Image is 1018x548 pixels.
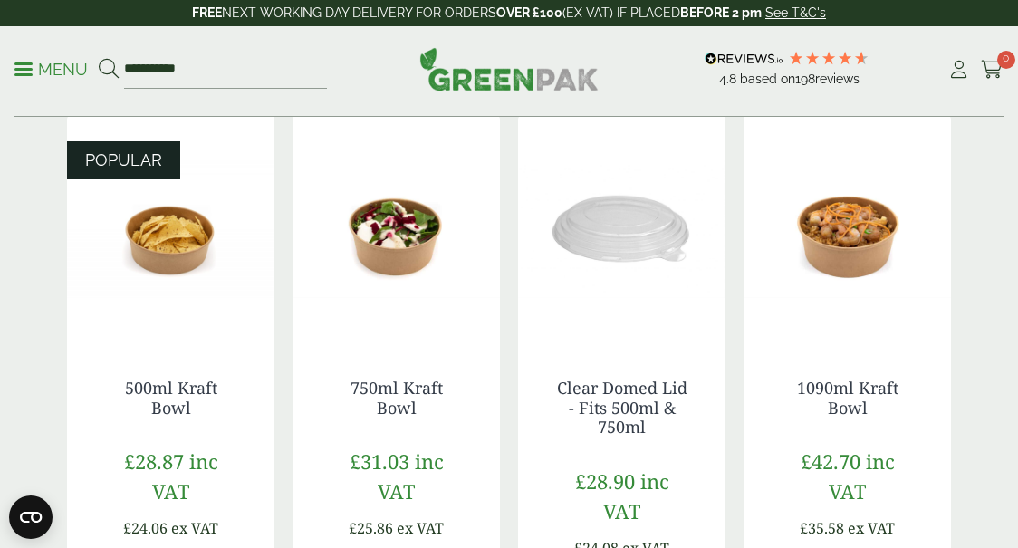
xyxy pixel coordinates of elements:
[815,72,860,86] span: reviews
[557,377,687,437] a: Clear Domed Lid - Fits 500ml & 750ml
[744,116,951,342] img: Kraft Bowl 1090ml with Prawns and Rice
[575,467,635,495] span: £28.90
[801,447,860,475] span: £42.70
[997,51,1015,69] span: 0
[397,518,444,538] span: ex VAT
[603,467,669,524] span: inc VAT
[981,61,1004,79] i: Cart
[800,518,844,538] span: £35.58
[797,377,898,418] a: 1090ml Kraft Bowl
[719,72,740,86] span: 4.8
[349,518,393,538] span: £25.86
[788,50,869,66] div: 4.79 Stars
[740,72,795,86] span: Based on
[518,116,725,342] img: Clear Domed Lid - Fits 750ml-0
[9,495,53,539] button: Open CMP widget
[351,377,443,418] a: 750ml Kraft Bowl
[848,518,895,538] span: ex VAT
[171,518,218,538] span: ex VAT
[14,59,88,81] p: Menu
[350,447,409,475] span: £31.03
[795,72,815,86] span: 198
[123,518,168,538] span: £24.06
[765,5,826,20] a: See T&C's
[192,5,222,20] strong: FREE
[496,5,562,20] strong: OVER £100
[67,116,274,342] img: Kraft Bowl 500ml with Nachos
[85,150,162,169] span: POPULAR
[680,5,762,20] strong: BEFORE 2 pm
[293,116,500,342] img: Kraft Bowl 750ml with Goats Cheese Salad Open
[125,377,217,418] a: 500ml Kraft Bowl
[419,47,599,91] img: GreenPak Supplies
[947,61,970,79] i: My Account
[124,447,184,475] span: £28.87
[981,56,1004,83] a: 0
[705,53,783,65] img: REVIEWS.io
[14,59,88,77] a: Menu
